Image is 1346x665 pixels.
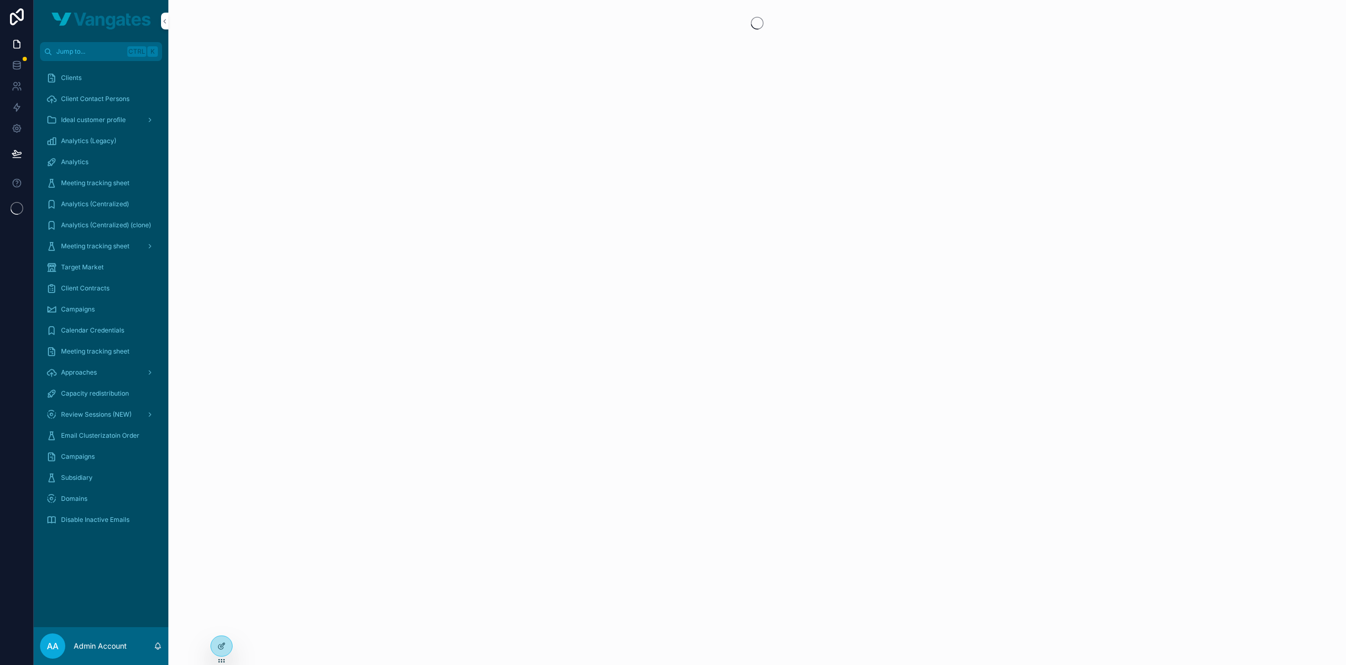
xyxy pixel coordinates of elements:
[40,321,162,340] a: Calendar Credentials
[52,13,150,29] img: App logo
[40,426,162,445] a: Email Clusterizatoin Order
[40,258,162,277] a: Target Market
[61,200,129,208] span: Analytics (Centralized)
[40,237,162,256] a: Meeting tracking sheet
[56,47,123,56] span: Jump to...
[40,510,162,529] a: Disable Inactive Emails
[61,473,93,482] span: Subsidiary
[40,195,162,214] a: Analytics (Centralized)
[61,305,95,314] span: Campaigns
[40,153,162,172] a: Analytics
[40,279,162,298] a: Client Contracts
[61,326,124,335] span: Calendar Credentials
[61,158,88,166] span: Analytics
[40,42,162,61] button: Jump to...CtrlK
[40,342,162,361] a: Meeting tracking sheet
[61,368,97,377] span: Approaches
[47,640,58,652] span: AA
[40,447,162,466] a: Campaigns
[40,216,162,235] a: Analytics (Centralized) (clone)
[61,221,151,229] span: Analytics (Centralized) (clone)
[61,137,116,145] span: Analytics (Legacy)
[40,174,162,193] a: Meeting tracking sheet
[40,468,162,487] a: Subsidiary
[61,95,129,103] span: Client Contact Persons
[61,410,132,419] span: Review Sessions (NEW)
[34,61,168,543] div: scrollable content
[61,431,139,440] span: Email Clusterizatoin Order
[61,116,126,124] span: Ideal customer profile
[127,46,146,57] span: Ctrl
[61,495,87,503] span: Domains
[148,47,157,56] span: K
[61,74,82,82] span: Clients
[61,284,109,293] span: Client Contracts
[40,405,162,424] a: Review Sessions (NEW)
[40,363,162,382] a: Approaches
[61,389,129,398] span: Capacity redistribution
[40,384,162,403] a: Capacity redistribution
[40,89,162,108] a: Client Contact Persons
[61,347,129,356] span: Meeting tracking sheet
[40,110,162,129] a: Ideal customer profile
[61,242,129,250] span: Meeting tracking sheet
[61,179,129,187] span: Meeting tracking sheet
[40,68,162,87] a: Clients
[61,516,129,524] span: Disable Inactive Emails
[40,300,162,319] a: Campaigns
[40,489,162,508] a: Domains
[61,263,104,271] span: Target Market
[74,641,127,651] p: Admin Account
[61,452,95,461] span: Campaigns
[40,132,162,150] a: Analytics (Legacy)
